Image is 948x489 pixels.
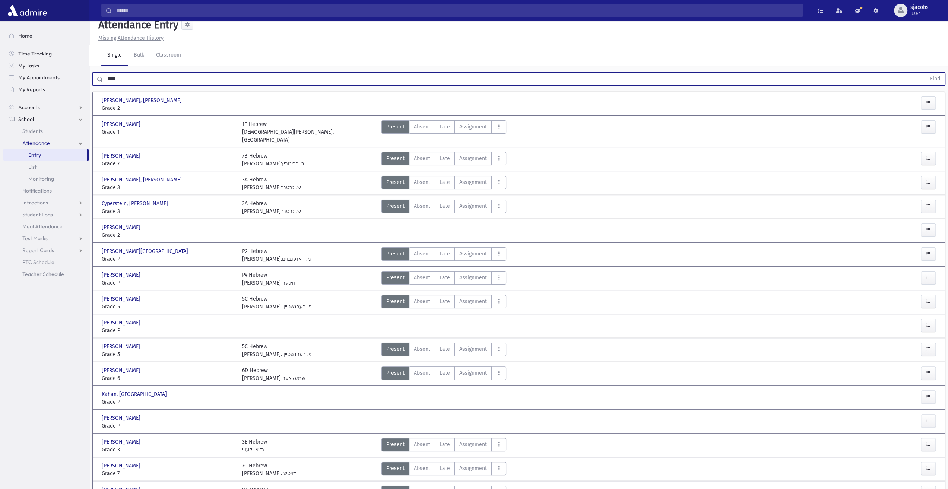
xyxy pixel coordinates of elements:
[386,345,405,353] span: Present
[440,464,450,472] span: Late
[440,178,450,186] span: Late
[926,73,945,85] button: Find
[386,123,405,131] span: Present
[242,271,295,287] div: P4 Hebrew [PERSON_NAME] ווינער
[242,247,311,263] div: P2 Hebrew [PERSON_NAME].מ. ראזענבוים
[440,123,450,131] span: Late
[18,104,40,111] span: Accounts
[102,438,142,446] span: [PERSON_NAME]
[381,366,506,382] div: AttTypes
[910,4,929,10] span: sjacobs
[242,295,312,311] div: 5C Hebrew [PERSON_NAME]. פ. בערנשטיין
[102,104,235,112] span: Grade 2
[459,155,487,162] span: Assignment
[22,259,54,266] span: PTC Schedule
[22,235,48,242] span: Test Marks
[440,441,450,448] span: Late
[386,178,405,186] span: Present
[459,298,487,305] span: Assignment
[3,232,89,244] a: Test Marks
[102,223,142,231] span: [PERSON_NAME]
[102,231,235,239] span: Grade 2
[381,152,506,168] div: AttTypes
[102,414,142,422] span: [PERSON_NAME]
[381,247,506,263] div: AttTypes
[95,35,164,41] a: Missing Attendance History
[28,175,54,182] span: Monitoring
[381,462,506,477] div: AttTypes
[3,256,89,268] a: PTC Schedule
[102,271,142,279] span: [PERSON_NAME]
[28,152,41,158] span: Entry
[98,35,164,41] u: Missing Attendance History
[3,209,89,220] a: Student Logs
[3,268,89,280] a: Teacher Schedule
[414,369,430,377] span: Absent
[3,137,89,149] a: Attendance
[459,369,487,377] span: Assignment
[242,438,267,454] div: 3E Hebrew ר' א. לעווי
[102,366,142,374] span: [PERSON_NAME]
[3,83,89,95] a: My Reports
[102,470,235,477] span: Grade 7
[386,369,405,377] span: Present
[242,462,296,477] div: 7C Hebrew [PERSON_NAME]. דויטש
[440,345,450,353] span: Late
[102,446,235,454] span: Grade 3
[128,45,150,66] a: Bulk
[386,464,405,472] span: Present
[102,327,235,334] span: Grade P
[440,202,450,210] span: Late
[242,176,301,191] div: 3A Hebrew [PERSON_NAME]ש. גרטנר
[459,464,487,472] span: Assignment
[102,462,142,470] span: [PERSON_NAME]
[242,200,301,215] div: 3A Hebrew [PERSON_NAME]ש. גרטנר
[150,45,187,66] a: Classroom
[459,441,487,448] span: Assignment
[102,295,142,303] span: [PERSON_NAME]
[440,369,450,377] span: Late
[414,123,430,131] span: Absent
[3,125,89,137] a: Students
[18,32,32,39] span: Home
[386,274,405,282] span: Present
[459,274,487,282] span: Assignment
[459,123,487,131] span: Assignment
[102,128,235,136] span: Grade 1
[102,279,235,287] span: Grade P
[381,438,506,454] div: AttTypes
[102,200,169,207] span: Cyperstein, [PERSON_NAME]
[22,128,43,134] span: Students
[18,62,39,69] span: My Tasks
[3,220,89,232] a: Meal Attendance
[3,101,89,113] a: Accounts
[3,185,89,197] a: Notifications
[414,464,430,472] span: Absent
[22,223,63,230] span: Meal Attendance
[381,271,506,287] div: AttTypes
[18,116,34,123] span: School
[459,202,487,210] span: Assignment
[414,178,430,186] span: Absent
[22,247,54,254] span: Report Cards
[102,255,235,263] span: Grade P
[112,4,802,17] input: Search
[3,60,89,72] a: My Tasks
[3,149,87,161] a: Entry
[440,155,450,162] span: Late
[102,343,142,350] span: [PERSON_NAME]
[440,250,450,258] span: Late
[3,173,89,185] a: Monitoring
[386,441,405,448] span: Present
[102,96,183,104] span: [PERSON_NAME], [PERSON_NAME]
[102,319,142,327] span: [PERSON_NAME]
[386,155,405,162] span: Present
[414,441,430,448] span: Absent
[102,176,183,184] span: [PERSON_NAME], [PERSON_NAME]
[102,422,235,430] span: Grade P
[381,200,506,215] div: AttTypes
[242,343,312,358] div: 5C Hebrew [PERSON_NAME]. פ. בערנשטיין
[18,86,45,93] span: My Reports
[910,10,929,16] span: User
[3,48,89,60] a: Time Tracking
